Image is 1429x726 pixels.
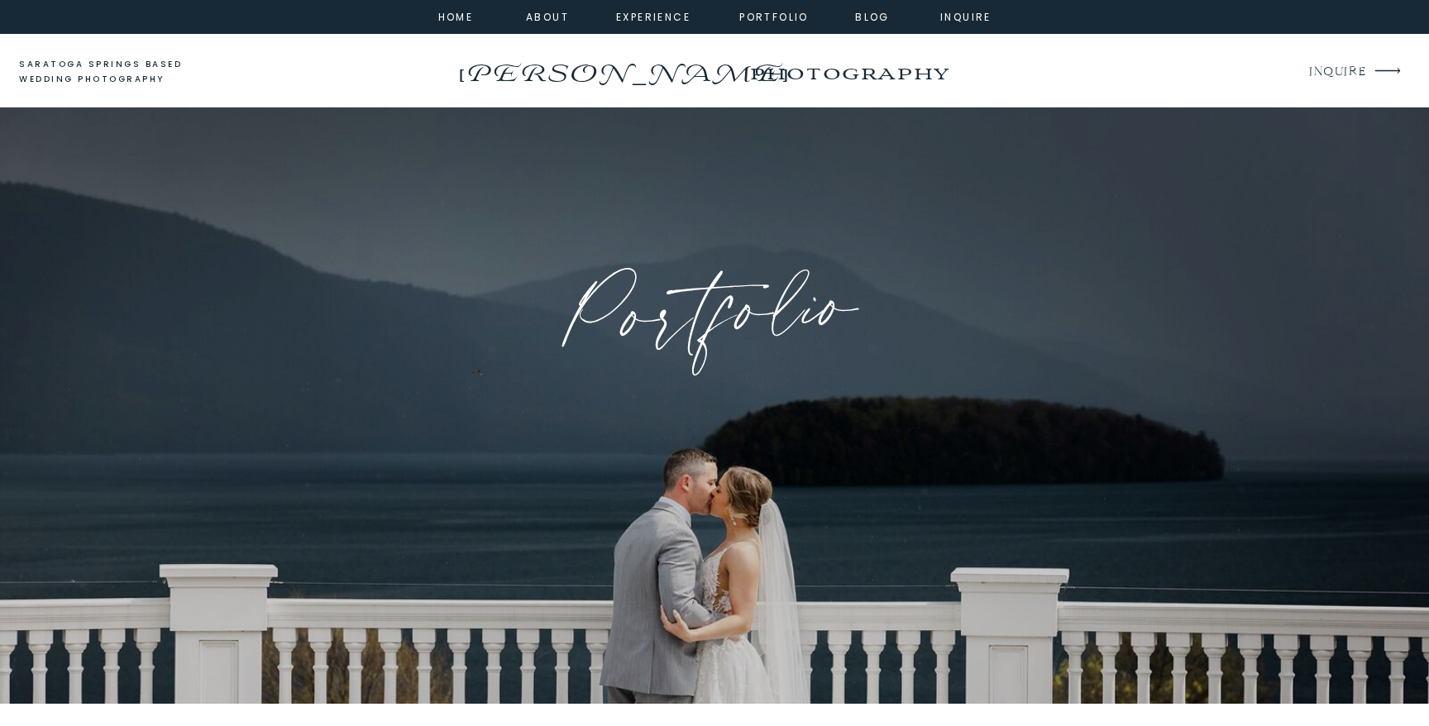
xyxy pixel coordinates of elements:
a: experience [616,8,683,23]
a: photography [717,50,981,95]
a: about [526,8,563,23]
a: [PERSON_NAME] [454,54,791,80]
a: INQUIRE [1309,61,1364,84]
a: inquire [936,8,996,23]
a: home [433,8,478,23]
h1: Portfolio [402,246,1028,386]
a: Blog [843,8,902,23]
a: portfolio [738,8,810,23]
a: saratoga springs based wedding photography [19,57,213,88]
